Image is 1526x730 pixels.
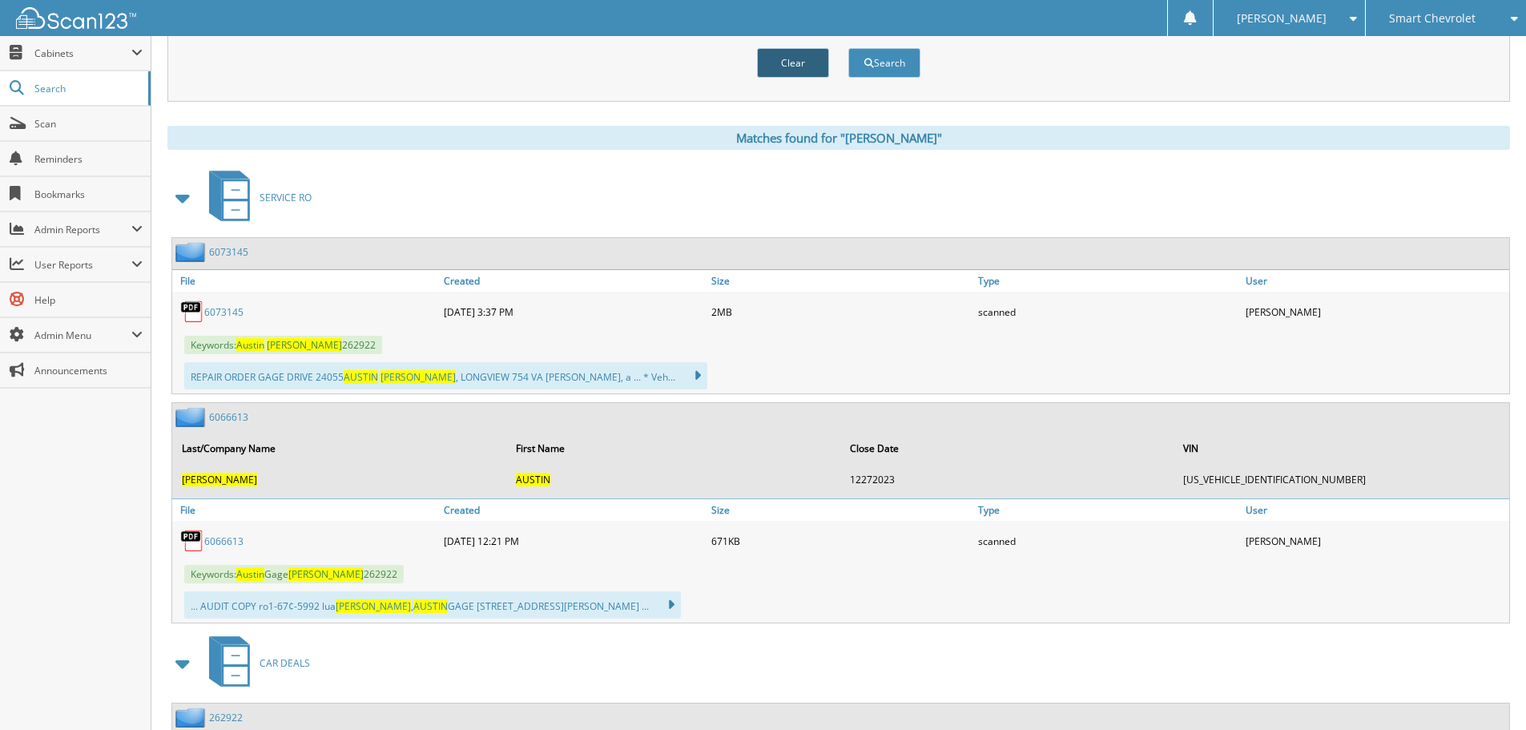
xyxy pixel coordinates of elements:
span: AUSTIN [516,473,550,486]
iframe: Chat Widget [1446,653,1526,730]
div: REPAIR ORDER GAGE DRIVE 24055 , LONGVIEW 754 VA [PERSON_NAME], a ... * Veh... [184,362,707,389]
div: [PERSON_NAME] [1242,525,1509,557]
div: scanned [974,296,1242,328]
span: Reminders [34,152,143,166]
span: Help [34,293,143,307]
img: PDF.png [180,300,204,324]
a: User [1242,499,1509,521]
img: folder2.png [175,407,209,427]
span: User Reports [34,258,131,272]
span: AUSTIN [413,599,448,613]
a: Size [707,270,975,292]
span: Keywords: Gage 262922 [184,565,404,583]
img: scan123-logo-white.svg [16,7,136,29]
a: 6066613 [209,410,248,424]
div: 2MB [707,296,975,328]
a: File [172,499,440,521]
span: [PERSON_NAME] [1237,14,1327,23]
span: Admin Reports [34,223,131,236]
th: Last/Company Name [174,432,506,465]
span: Smart Chevrolet [1389,14,1476,23]
div: [DATE] 3:37 PM [440,296,707,328]
a: 6073145 [204,305,244,319]
a: 262922 [209,711,243,724]
th: Close Date [842,432,1174,465]
a: Created [440,270,707,292]
div: [DATE] 12:21 PM [440,525,707,557]
span: Austin [236,338,264,352]
a: 6073145 [209,245,248,259]
a: 6066613 [204,534,244,548]
div: scanned [974,525,1242,557]
th: VIN [1175,432,1508,465]
th: First Name [508,432,840,465]
span: AUSTIN [344,370,378,384]
span: Admin Menu [34,329,131,342]
button: Search [848,48,920,78]
a: SERVICE RO [199,166,312,229]
span: Search [34,82,140,95]
img: folder2.png [175,242,209,262]
span: SERVICE RO [260,191,312,204]
a: Size [707,499,975,521]
span: Bookmarks [34,188,143,201]
span: [PERSON_NAME] [267,338,342,352]
span: [PERSON_NAME] [182,473,257,486]
a: Created [440,499,707,521]
a: CAR DEALS [199,631,310,695]
div: 671KB [707,525,975,557]
a: File [172,270,440,292]
td: 12272023 [842,466,1174,493]
a: User [1242,270,1509,292]
div: [PERSON_NAME] [1242,296,1509,328]
span: [PERSON_NAME] [288,567,364,581]
img: folder2.png [175,708,209,728]
span: CAR DEALS [260,656,310,670]
td: [US_VEHICLE_IDENTIFICATION_NUMBER] [1175,466,1508,493]
span: Announcements [34,364,143,377]
a: Type [974,499,1242,521]
span: [PERSON_NAME] [380,370,456,384]
span: Keywords: 262922 [184,336,382,354]
div: Matches found for "[PERSON_NAME]" [167,126,1510,150]
a: Type [974,270,1242,292]
span: Scan [34,117,143,131]
span: Austin [236,567,264,581]
div: ... AUDIT COPY ro1-67¢-5992 lua , GAGE [STREET_ADDRESS][PERSON_NAME] ... [184,591,681,619]
span: Cabinets [34,46,131,60]
button: Clear [757,48,829,78]
span: [PERSON_NAME] [336,599,411,613]
img: PDF.png [180,529,204,553]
